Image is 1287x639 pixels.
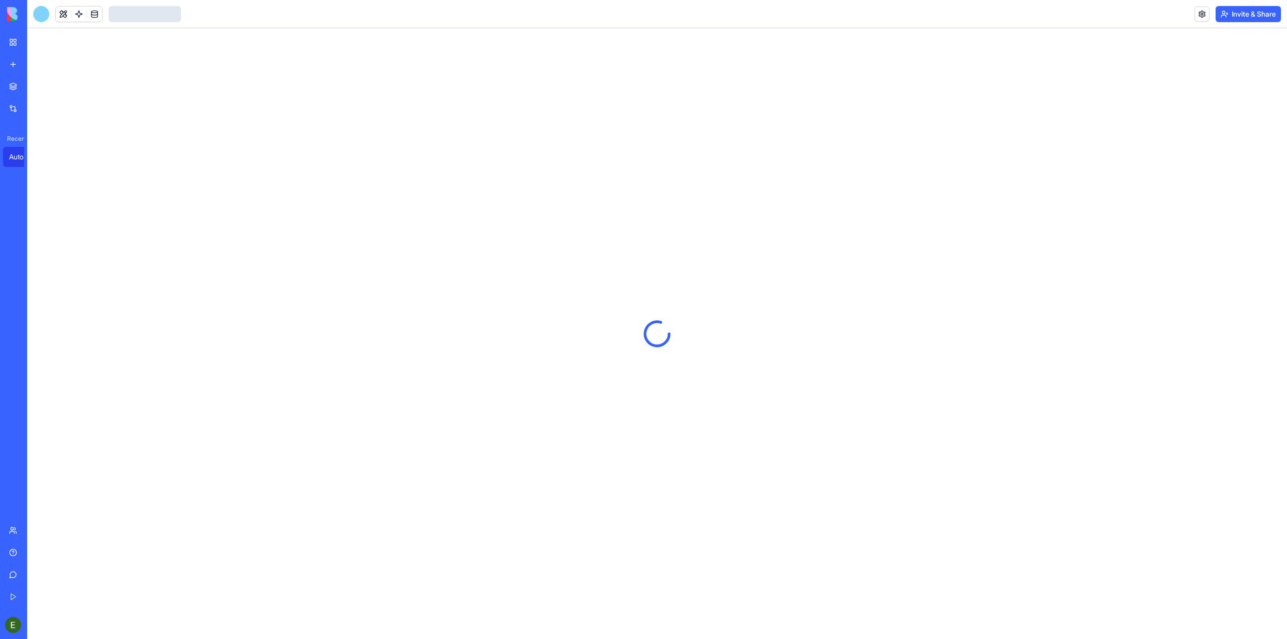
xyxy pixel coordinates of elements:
span: Recent [3,135,24,143]
img: ACg8ocIOznuDJiNq1p8jYJglKjDTzL5HbpcgMFKKwCJ1p79yzGrY3w=s96-c [5,617,21,633]
div: Auto Subtitle Master [9,152,37,162]
img: logo [7,7,69,21]
a: Auto Subtitle Master [3,147,43,167]
button: Invite & Share [1216,6,1281,22]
